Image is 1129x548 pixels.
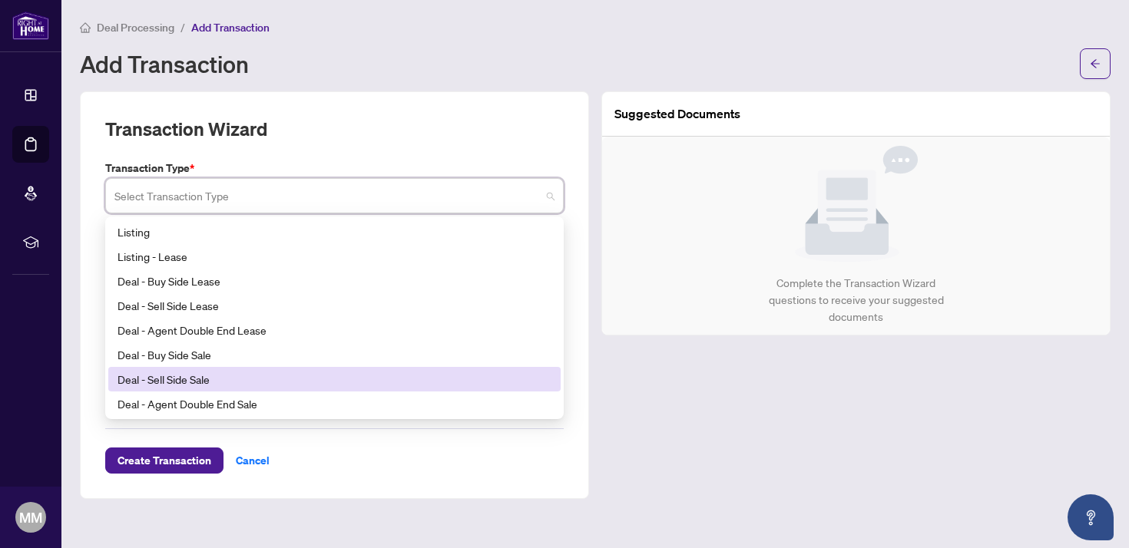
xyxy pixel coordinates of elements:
div: Listing - Lease [118,248,551,265]
div: Deal - Agent Double End Lease [108,318,561,342]
div: Deal - Sell Side Lease [118,297,551,314]
div: Deal - Agent Double End Sale [118,395,551,412]
img: logo [12,12,49,40]
span: home [80,22,91,33]
div: Listing [118,223,551,240]
button: Cancel [223,447,282,474]
button: Open asap [1068,494,1114,540]
div: Complete the Transaction Wizard questions to receive your suggested documents [752,275,960,325]
div: Deal - Agent Double End Sale [108,391,561,416]
h2: Transaction Wizard [105,117,267,141]
span: Add Transaction [191,21,270,35]
img: Null State Icon [795,146,918,262]
div: Deal - Buy Side Sale [108,342,561,367]
h1: Add Transaction [80,51,249,76]
span: Deal Processing [97,21,174,35]
div: Deal - Buy Side Lease [108,269,561,293]
button: Create Transaction [105,447,223,474]
span: MM [19,507,42,528]
div: Deal - Agent Double End Lease [118,322,551,338]
div: Deal - Buy Side Sale [118,346,551,363]
div: Listing - Lease [108,244,561,269]
div: Deal - Buy Side Lease [118,272,551,289]
span: arrow-left [1090,58,1101,69]
article: Suggested Documents [614,104,740,124]
div: Deal - Sell Side Sale [118,371,551,388]
span: Cancel [236,448,270,473]
div: Deal - Sell Side Lease [108,293,561,318]
span: Create Transaction [118,448,211,473]
label: Transaction Type [105,160,564,177]
li: / [180,18,185,36]
div: Listing [108,220,561,244]
div: Deal - Sell Side Sale [108,367,561,391]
